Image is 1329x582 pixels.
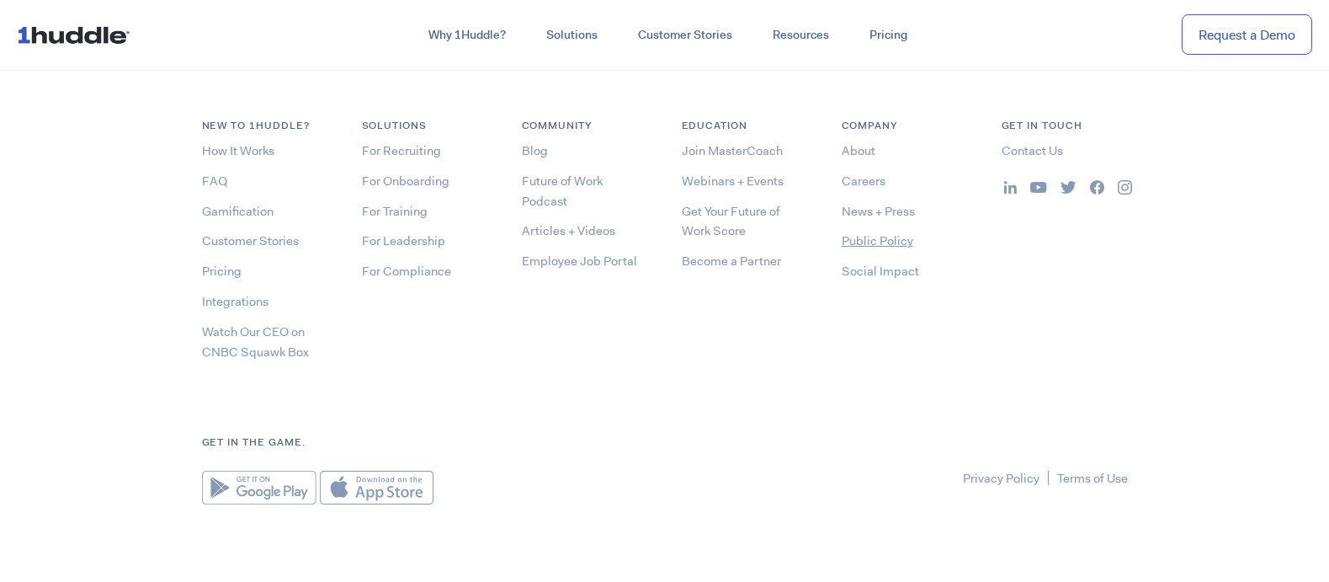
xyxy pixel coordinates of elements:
a: Webinars + Events [682,173,784,190]
a: Public Policy [842,232,913,249]
a: Social Impact [842,263,919,280]
img: Google Play Store [202,471,316,505]
a: Future of Work Podcast [522,173,603,210]
a: Contact Us [1002,142,1063,159]
a: Solutions [526,20,618,51]
a: Become a Partner [682,253,781,270]
a: Gamification [202,203,274,220]
a: For Training [362,203,428,220]
a: News + Press [842,203,915,220]
img: ... [1118,180,1132,195]
a: Pricing [849,20,928,51]
a: How It Works [202,142,274,159]
a: FAQ [202,173,227,190]
a: Integrations [202,293,268,310]
a: For Compliance [362,263,451,280]
a: Employee Job Portal [522,253,637,270]
a: Pricing [202,263,242,280]
a: Why 1Huddle? [408,20,526,51]
a: For Leadership [362,232,445,249]
img: ... [1004,181,1017,194]
img: ... [17,19,137,51]
a: About [842,142,875,159]
h6: Get in Touch [1002,118,1128,134]
h6: COMMUNITY [522,118,648,134]
h6: Solutions [362,118,488,134]
a: For Onboarding [362,173,449,190]
img: ... [1061,181,1076,194]
a: Resources [752,20,849,51]
img: ... [1030,182,1047,194]
img: Apple App Store [320,471,433,505]
a: Privacy Policy [963,470,1039,487]
h6: Get in the game. [202,435,1128,451]
a: For Recruiting [362,142,441,159]
a: Blog [522,142,548,159]
a: Watch Our CEO on CNBC Squawk Box [202,323,309,360]
a: Join MasterCoach [682,142,783,159]
a: Customer Stories [618,20,752,51]
a: Terms of Use [1057,470,1128,487]
h6: Education [682,118,808,134]
a: Articles + Videos [522,222,615,239]
a: Customer Stories [202,232,299,249]
h6: NEW TO 1HUDDLE? [202,118,328,134]
img: ... [1090,180,1104,195]
a: Get Your Future of Work Score [682,203,780,240]
a: Careers [842,173,885,190]
a: Request a Demo [1182,14,1312,56]
h6: COMPANY [842,118,968,134]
